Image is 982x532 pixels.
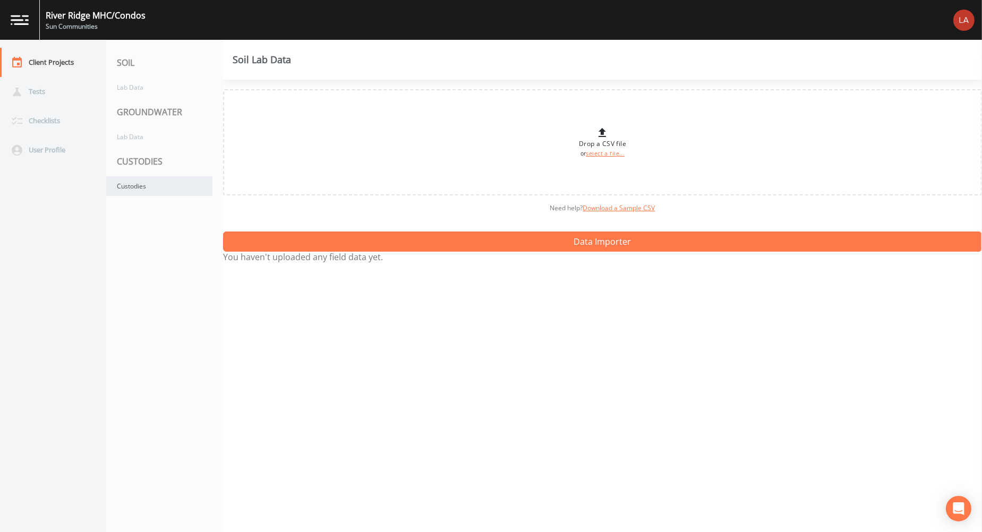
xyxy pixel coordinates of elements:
div: GROUNDWATER [106,97,223,127]
img: logo [11,15,29,25]
button: Data Importer [223,231,982,252]
div: CUSTODIES [106,147,223,176]
div: Soil Lab Data [233,55,291,64]
small: or [580,150,625,157]
div: Open Intercom Messenger [946,496,971,521]
p: You haven't uploaded any field data yet. [223,252,982,262]
a: select a file... [586,150,625,157]
a: Lab Data [106,78,212,97]
a: Download a Sample CSV [583,203,655,212]
div: SOIL [106,48,223,78]
span: Need help? [550,203,655,212]
a: Custodies [106,176,212,196]
div: River Ridge MHC/Condos [46,9,146,22]
a: Lab Data [106,127,212,147]
img: bd2ccfa184a129701e0c260bc3a09f9b [953,10,975,31]
div: Sun Communities [46,22,146,31]
div: Drop a CSV file [579,126,626,158]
